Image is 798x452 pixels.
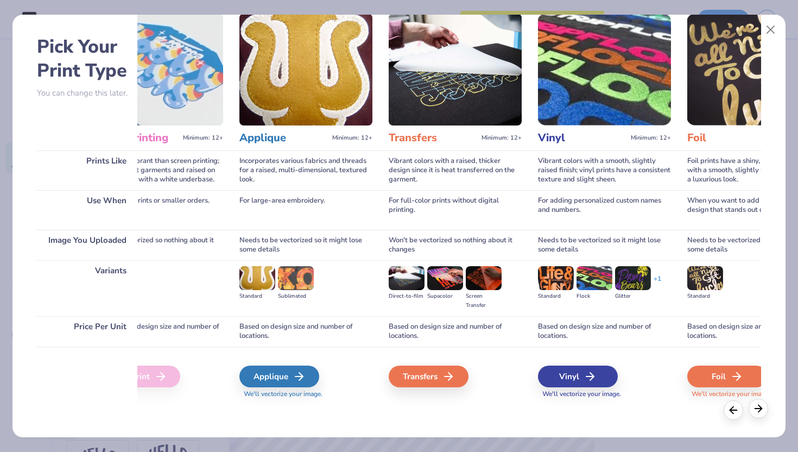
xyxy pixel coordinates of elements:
[761,20,781,40] button: Close
[389,190,522,230] div: For full-color prints without digital printing.
[538,366,618,387] div: Vinyl
[239,266,275,290] img: Standard
[90,230,223,260] div: Won't be vectorized so nothing about it changes
[538,266,574,290] img: Standard
[239,150,372,190] div: Incorporates various fabrics and threads for a raised, multi-dimensional, textured look.
[538,14,671,125] img: Vinyl
[239,390,372,399] span: We'll vectorize your image.
[90,316,223,347] div: Cost based on design size and number of locations.
[90,190,223,230] div: For full-color prints or smaller orders.
[538,150,671,190] div: Vibrant colors with a smooth, slightly raised finish; vinyl prints have a consistent texture and ...
[538,316,671,347] div: Based on design size and number of locations.
[389,266,425,290] img: Direct-to-film
[37,260,137,316] div: Variants
[278,266,314,290] img: Sublimated
[427,292,463,301] div: Supacolor
[239,14,372,125] img: Applique
[37,150,137,190] div: Prints Like
[577,292,612,301] div: Flock
[239,292,275,301] div: Standard
[239,366,319,387] div: Applique
[577,266,612,290] img: Flock
[482,134,522,142] span: Minimum: 12+
[615,266,651,290] img: Glitter
[183,134,223,142] span: Minimum: 12+
[389,366,468,387] div: Transfers
[538,292,574,301] div: Standard
[389,316,522,347] div: Based on design size and number of locations.
[37,316,137,347] div: Price Per Unit
[538,390,671,399] span: We'll vectorize your image.
[389,230,522,260] div: Won't be vectorized so nothing about it changes
[538,131,626,145] h3: Vinyl
[466,266,502,290] img: Screen Transfer
[687,131,776,145] h3: Foil
[389,131,477,145] h3: Transfers
[389,150,522,190] div: Vibrant colors with a raised, thicker design since it is heat transferred on the garment.
[687,266,723,290] img: Standard
[389,14,522,125] img: Transfers
[427,266,463,290] img: Supacolor
[90,14,223,125] img: Digital Printing
[90,150,223,190] div: Inks are less vibrant than screen printing; smooth on light garments and raised on dark garments ...
[332,134,372,142] span: Minimum: 12+
[631,134,671,142] span: Minimum: 12+
[654,274,661,293] div: + 1
[278,292,314,301] div: Sublimated
[687,366,767,387] div: Foil
[239,131,328,145] h3: Applique
[37,89,137,98] p: You can change this later.
[538,230,671,260] div: Needs to be vectorized so it might lose some details
[389,292,425,301] div: Direct-to-film
[37,230,137,260] div: Image You Uploaded
[239,230,372,260] div: Needs to be vectorized so it might lose some details
[37,35,137,83] h2: Pick Your Print Type
[687,292,723,301] div: Standard
[37,190,137,230] div: Use When
[466,292,502,310] div: Screen Transfer
[538,190,671,230] div: For adding personalized custom names and numbers.
[239,316,372,347] div: Based on design size and number of locations.
[239,190,372,230] div: For large-area embroidery.
[615,292,651,301] div: Glitter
